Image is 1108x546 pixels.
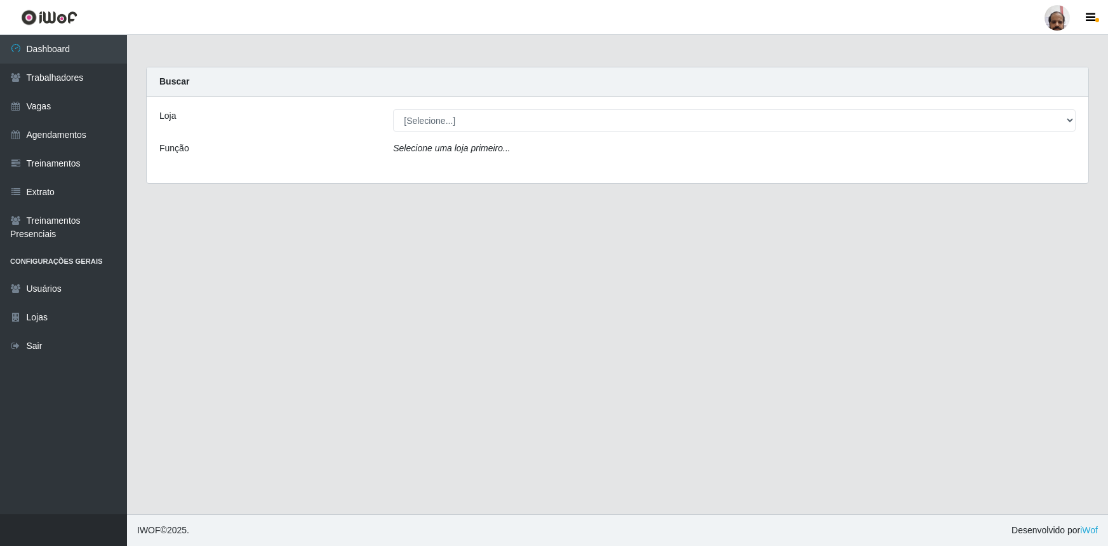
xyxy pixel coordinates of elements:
[159,76,189,86] strong: Buscar
[1011,524,1098,537] span: Desenvolvido por
[137,525,161,535] span: IWOF
[1080,525,1098,535] a: iWof
[137,524,189,537] span: © 2025 .
[159,142,189,155] label: Função
[21,10,77,25] img: CoreUI Logo
[393,143,510,153] i: Selecione uma loja primeiro...
[159,109,176,123] label: Loja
